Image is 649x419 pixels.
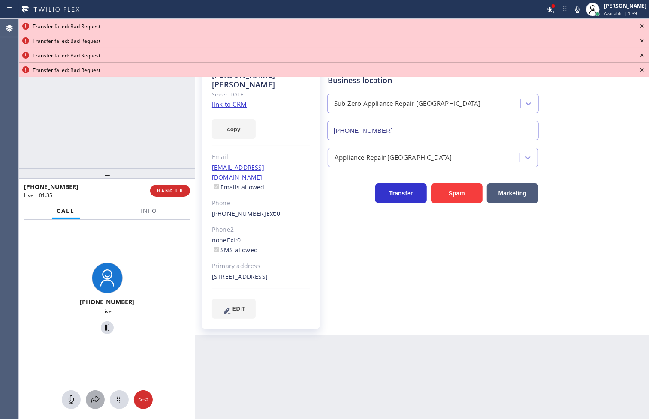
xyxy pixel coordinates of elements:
button: EDIT [212,299,256,319]
button: Open dialpad [110,390,129,409]
div: Phone2 [212,225,310,235]
button: Mute [62,390,81,409]
div: [PERSON_NAME] [604,2,646,9]
input: Phone Number [327,121,539,140]
span: Available | 1:39 [604,10,637,16]
span: Ext: 0 [227,236,241,244]
input: Emails allowed [214,184,219,189]
div: Business location [328,75,538,86]
div: Primary address [212,261,310,271]
div: Phone [212,198,310,208]
label: SMS allowed [212,246,258,254]
button: Info [136,203,163,219]
span: Call [57,207,75,215]
div: Sub Zero Appliance Repair [GEOGRAPHIC_DATA] [334,99,481,109]
span: Live [103,308,112,315]
a: link to CRM [212,100,247,108]
input: SMS allowed [214,247,219,252]
button: Open directory [86,390,105,409]
span: Info [141,207,157,215]
span: [PHONE_NUMBER] [24,183,78,191]
button: Transfer [375,183,427,203]
span: Live | 01:35 [24,192,52,199]
button: copy [212,119,256,139]
button: Hold Customer [101,321,114,334]
span: Transfer failed: Bad Request [33,52,100,59]
a: [EMAIL_ADDRESS][DOMAIN_NAME] [212,163,264,181]
span: EDIT [232,305,245,312]
span: Transfer failed: Bad Request [33,23,100,30]
div: Email [212,152,310,162]
div: Appliance Repair [GEOGRAPHIC_DATA] [335,153,452,162]
span: HANG UP [157,188,183,194]
a: [PHONE_NUMBER] [212,209,266,218]
button: Call [52,203,80,219]
span: [PHONE_NUMBER] [80,298,134,306]
div: [PERSON_NAME] [PERSON_NAME] [212,70,310,90]
span: Transfer failed: Bad Request [33,37,100,45]
button: Marketing [487,183,538,203]
div: Since: [DATE] [212,90,310,99]
div: [STREET_ADDRESS] [212,272,310,282]
button: Spam [431,183,483,203]
button: HANG UP [150,185,190,197]
span: Transfer failed: Bad Request [33,66,100,74]
button: Mute [571,3,583,15]
span: Ext: 0 [266,209,281,218]
label: Emails allowed [212,183,265,191]
div: none [212,236,310,255]
button: Hang up [134,390,153,409]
